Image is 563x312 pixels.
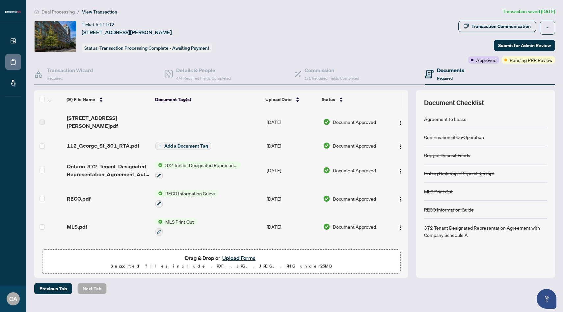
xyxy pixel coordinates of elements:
span: Document Checklist [424,98,484,107]
span: Drag & Drop orUpload FormsSupported files include .PDF, .JPG, .JPEG, .PNG under25MB [42,250,400,274]
button: Logo [395,193,406,204]
span: MLS.pdf [67,223,87,231]
span: View Transaction [82,9,117,15]
p: Supported files include .PDF, .JPG, .JPEG, .PNG under 25 MB [46,262,396,270]
span: [STREET_ADDRESS][PERSON_NAME]pdf [67,114,150,130]
button: Status IconRECO Information Guide [155,190,218,208]
img: Logo [398,120,403,126]
span: MLS Print Out [163,218,197,225]
button: Logo [395,221,406,232]
img: Logo [398,225,403,230]
span: Submit for Admin Review [498,40,551,51]
td: [DATE] [264,109,321,135]
img: Status Icon [155,190,163,197]
span: Drag & Drop or [185,254,257,262]
div: Transaction Communication [471,21,531,32]
td: [DATE] [264,135,321,156]
th: Upload Date [263,90,319,109]
h4: Details & People [176,66,231,74]
div: 372 Tenant Designated Representation Agreement with Company Schedule A [424,224,547,239]
td: [DATE] [264,184,321,213]
div: Ticket #: [82,21,114,28]
h4: Commission [305,66,359,74]
img: IMG-C12400340_1.jpg [35,21,76,52]
span: 1/1 Required Fields Completed [305,76,359,81]
span: 372 Tenant Designated Representation Agreement with Company Schedule A [163,161,241,169]
button: Status IconMLS Print Out [155,218,197,236]
img: Document Status [323,167,330,174]
td: [DATE] [264,241,321,269]
span: Transaction Processing Complete - Awaiting Payment [99,45,209,51]
th: Document Tag(s) [152,90,263,109]
button: Status Icon372 Tenant Designated Representation Agreement with Company Schedule A [155,161,241,179]
span: 11102 [99,22,114,28]
span: Deal Processing [41,9,75,15]
span: 4/4 Required Fields Completed [176,76,231,81]
span: Approved [476,56,496,64]
div: Status: [82,43,212,52]
button: Upload Forms [220,254,257,262]
span: Pending PRR Review [510,56,552,64]
span: plus [158,144,162,148]
button: Next Tab [77,283,107,294]
img: logo [5,10,21,14]
span: home [34,10,39,14]
button: Submit for Admin Review [494,40,555,51]
button: Logo [395,140,406,151]
div: Listing Brokerage Deposit Receipt [424,170,494,177]
img: Logo [398,144,403,149]
article: Transaction saved [DATE] [503,8,555,15]
span: Document Approved [333,167,376,174]
span: Document Approved [333,118,376,126]
span: Upload Date [265,96,292,103]
li: / [77,8,79,15]
span: RECO.pdf [67,195,91,203]
img: Document Status [323,142,330,149]
button: Add a Document Tag [155,142,211,150]
span: Document Approved [333,142,376,149]
h4: Transaction Wizard [47,66,93,74]
img: Document Status [323,118,330,126]
span: OA [9,294,17,303]
img: Status Icon [155,161,163,169]
span: Required [47,76,63,81]
span: RECO Information Guide [163,190,218,197]
span: Ontario_372_Tenant_Designated_Representation_Agreement_Authority_for_Lease_or_Purchase 1.pdf [67,162,150,178]
td: [DATE] [264,213,321,241]
div: Copy of Deposit Funds [424,152,470,159]
span: Required [437,76,453,81]
span: (9) File Name [67,96,95,103]
span: 112_George_St_301_RTA.pdf [67,142,139,150]
span: Add a Document Tag [164,144,208,148]
span: Previous Tab [40,283,67,294]
img: Document Status [323,195,330,202]
button: Open asap [537,289,556,309]
span: [STREET_ADDRESS][PERSON_NAME] [82,28,172,36]
div: MLS Print Out [424,188,453,195]
button: Logo [395,165,406,176]
img: Logo [398,169,403,174]
div: Agreement to Lease [424,115,467,123]
th: (9) File Name [64,90,152,109]
h4: Documents [437,66,464,74]
button: Transaction Communication [458,21,536,32]
span: Status [322,96,335,103]
td: [DATE] [264,156,321,184]
div: Confirmation of Co-Operation [424,133,484,141]
span: Document Approved [333,223,376,230]
span: Document Approved [333,195,376,202]
img: Status Icon [155,218,163,225]
img: Logo [398,197,403,202]
div: RECO Information Guide [424,206,474,213]
img: Document Status [323,223,330,230]
button: Logo [395,117,406,127]
button: Previous Tab [34,283,72,294]
th: Status [319,90,387,109]
span: ellipsis [545,25,550,30]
